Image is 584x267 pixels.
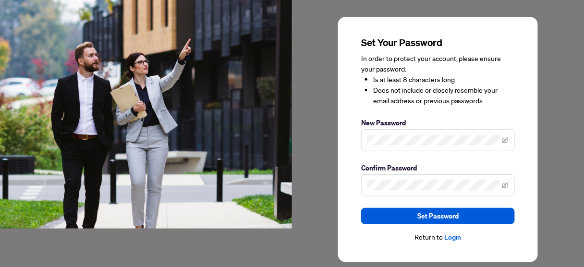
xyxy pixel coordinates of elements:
[361,232,515,243] div: Return to
[502,137,509,144] span: eye-invisible
[361,36,515,49] h3: Set Your Password
[361,163,515,173] label: Confirm Password
[445,233,462,242] a: Login
[373,85,515,106] li: Does not include or closely resemble your email address or previous passwords
[502,182,509,189] span: eye-invisible
[361,208,515,224] button: Set Password
[361,53,515,106] div: In order to protect your account, please ensure your password:
[417,208,459,224] span: Set Password
[361,118,515,128] label: New Password
[373,74,515,85] li: Is at least 8 characters long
